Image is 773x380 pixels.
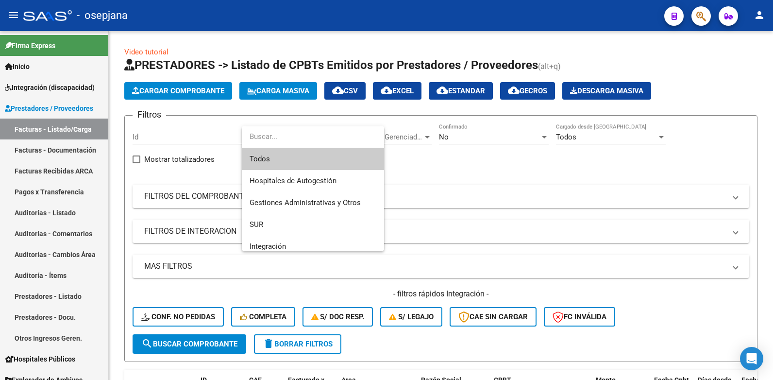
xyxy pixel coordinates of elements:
[250,198,361,207] span: Gestiones Administrativas y Otros
[250,242,286,251] span: Integración
[250,148,376,170] span: Todos
[740,347,763,370] div: Open Intercom Messenger
[250,176,336,185] span: Hospitales de Autogestión
[242,126,383,148] input: dropdown search
[250,220,263,229] span: SUR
